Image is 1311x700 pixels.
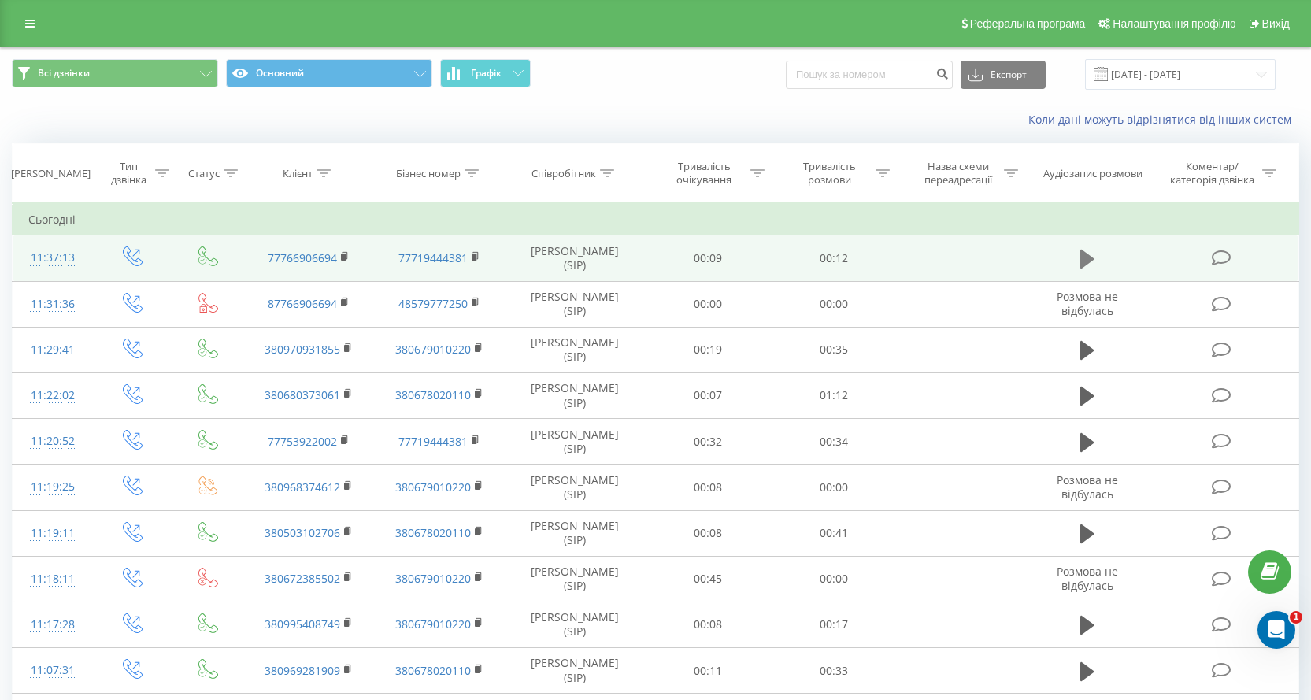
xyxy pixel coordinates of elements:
input: Пошук за номером [786,61,953,89]
td: [PERSON_NAME] (SIP) [505,556,646,602]
div: [PERSON_NAME] [11,167,91,180]
div: 11:19:11 [28,518,77,549]
td: [PERSON_NAME] (SIP) [505,465,646,510]
td: 00:35 [771,327,897,372]
span: Розмова не відбулась [1057,289,1118,318]
td: 00:07 [645,372,771,418]
a: 380679010220 [395,480,471,494]
span: 1 [1290,611,1302,624]
td: 01:12 [771,372,897,418]
span: Всі дзвінки [38,67,90,80]
iframe: Intercom live chat [1257,611,1295,649]
div: 11:22:02 [28,380,77,411]
div: 11:18:11 [28,564,77,594]
span: Розмова не відбулась [1057,564,1118,593]
td: [PERSON_NAME] (SIP) [505,281,646,327]
td: 00:17 [771,602,897,647]
td: 00:00 [771,465,897,510]
td: [PERSON_NAME] (SIP) [505,510,646,556]
td: [PERSON_NAME] (SIP) [505,648,646,694]
a: 380969281909 [265,663,340,678]
td: 00:08 [645,510,771,556]
td: 00:09 [645,235,771,281]
button: Основний [226,59,432,87]
div: Назва схеми переадресації [916,160,1000,187]
td: 00:33 [771,648,897,694]
td: Сьогодні [13,204,1299,235]
td: 00:19 [645,327,771,372]
div: 11:07:31 [28,655,77,686]
button: Графік [440,59,531,87]
div: Аудіозапис розмови [1043,167,1142,180]
td: 00:12 [771,235,897,281]
td: [PERSON_NAME] (SIP) [505,235,646,281]
td: [PERSON_NAME] (SIP) [505,419,646,465]
a: 380679010220 [395,342,471,357]
a: 380995408749 [265,617,340,631]
td: 00:34 [771,419,897,465]
a: 77719444381 [398,250,468,265]
a: 380968374612 [265,480,340,494]
a: 380679010220 [395,617,471,631]
td: 00:00 [771,556,897,602]
td: 00:32 [645,419,771,465]
button: Експорт [961,61,1046,89]
a: 380679010220 [395,571,471,586]
a: 380672385502 [265,571,340,586]
div: 11:19:25 [28,472,77,502]
div: Клієнт [283,167,313,180]
div: Бізнес номер [396,167,461,180]
a: 380678020110 [395,525,471,540]
a: 87766906694 [268,296,337,311]
div: Співробітник [531,167,596,180]
div: 11:37:13 [28,243,77,273]
td: 00:08 [645,602,771,647]
a: Коли дані можуть відрізнятися вiд інших систем [1028,112,1299,127]
a: 380678020110 [395,663,471,678]
a: 380503102706 [265,525,340,540]
button: Всі дзвінки [12,59,218,87]
td: 00:00 [771,281,897,327]
a: 380680373061 [265,387,340,402]
div: Тривалість розмови [787,160,872,187]
span: Графік [471,68,502,79]
a: 48579777250 [398,296,468,311]
div: 11:17:28 [28,609,77,640]
div: 11:31:36 [28,289,77,320]
span: Реферальна програма [970,17,1086,30]
a: 380678020110 [395,387,471,402]
td: 00:08 [645,465,771,510]
div: Тип дзвінка [106,160,150,187]
td: [PERSON_NAME] (SIP) [505,372,646,418]
a: 77719444381 [398,434,468,449]
div: 11:20:52 [28,426,77,457]
td: 00:00 [645,281,771,327]
td: [PERSON_NAME] (SIP) [505,327,646,372]
span: Розмова не відбулась [1057,472,1118,502]
div: 11:29:41 [28,335,77,365]
td: 00:45 [645,556,771,602]
td: [PERSON_NAME] (SIP) [505,602,646,647]
span: Налаштування профілю [1113,17,1235,30]
a: 77766906694 [268,250,337,265]
div: Статус [188,167,220,180]
div: Тривалість очікування [662,160,746,187]
div: Коментар/категорія дзвінка [1166,160,1258,187]
a: 77753922002 [268,434,337,449]
a: 380970931855 [265,342,340,357]
td: 00:11 [645,648,771,694]
td: 00:41 [771,510,897,556]
span: Вихід [1262,17,1290,30]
